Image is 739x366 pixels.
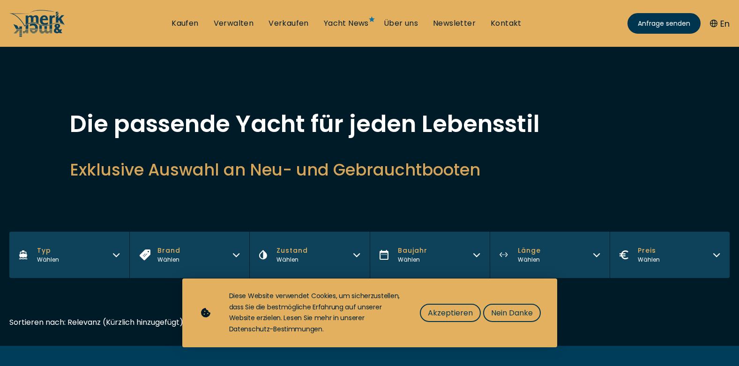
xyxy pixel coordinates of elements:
[398,246,427,256] span: Baujahr
[710,17,730,30] button: En
[490,232,610,278] button: LängeWählen
[638,246,660,256] span: Preis
[9,316,183,328] div: Sortieren nach: Relevanz (Kürzlich hinzugefügt)
[37,246,59,256] span: Typ
[249,232,369,278] button: ZustandWählen
[214,18,254,29] a: Verwalten
[433,18,476,29] a: Newsletter
[324,18,369,29] a: Yacht News
[276,256,308,264] div: Wählen
[518,246,541,256] span: Länge
[9,232,129,278] button: TypWählen
[70,112,670,136] h1: Die passende Yacht für jeden Lebensstil
[483,304,541,322] button: Nein Danke
[420,304,481,322] button: Akzeptieren
[491,18,522,29] a: Kontakt
[384,18,418,29] a: Über uns
[638,19,690,29] span: Anfrage senden
[229,291,401,335] div: Diese Website verwendet Cookies, um sicherzustellen, dass Sie die bestmögliche Erfahrung auf unse...
[229,324,322,334] a: Datenschutz-Bestimmungen
[276,246,308,256] span: Zustand
[627,13,701,34] a: Anfrage senden
[428,307,473,319] span: Akzeptieren
[518,256,541,264] div: Wählen
[37,256,59,264] div: Wählen
[638,256,660,264] div: Wählen
[157,256,180,264] div: Wählen
[370,232,490,278] button: BaujahrWählen
[70,158,670,181] h2: Exklusive Auswahl an Neu- und Gebrauchtbooten
[610,232,730,278] button: PreisWählen
[129,232,249,278] button: BrandWählen
[491,307,533,319] span: Nein Danke
[157,246,180,256] span: Brand
[269,18,309,29] a: Verkaufen
[398,256,427,264] div: Wählen
[172,18,198,29] a: Kaufen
